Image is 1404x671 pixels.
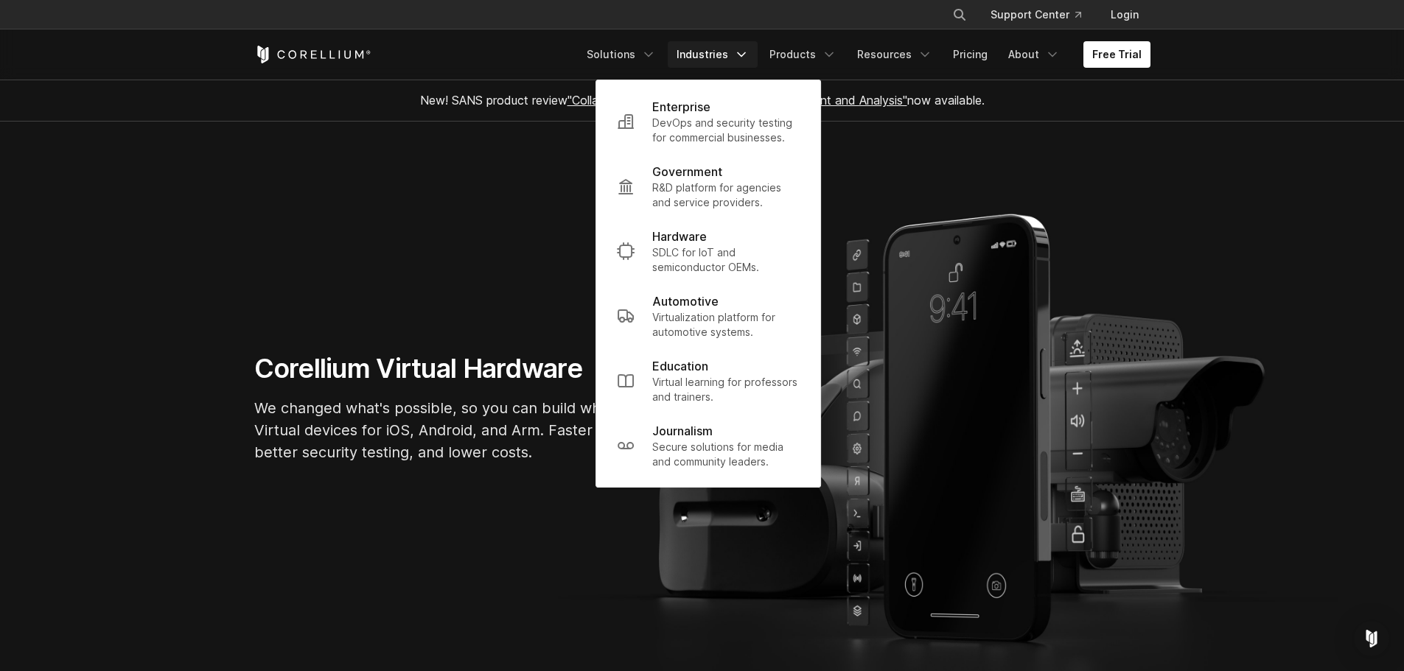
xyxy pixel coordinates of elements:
[254,397,696,463] p: We changed what's possible, so you can build what's next. Virtual devices for iOS, Android, and A...
[946,1,973,28] button: Search
[578,41,665,68] a: Solutions
[668,41,758,68] a: Industries
[605,219,811,284] a: Hardware SDLC for IoT and semiconductor OEMs.
[1099,1,1150,28] a: Login
[578,41,1150,68] div: Navigation Menu
[652,163,722,180] p: Government
[652,310,800,340] p: Virtualization platform for automotive systems.
[652,98,710,116] p: Enterprise
[652,245,800,275] p: SDLC for IoT and semiconductor OEMs.
[999,41,1069,68] a: About
[979,1,1093,28] a: Support Center
[254,46,371,63] a: Corellium Home
[420,93,985,108] span: New! SANS product review now available.
[605,154,811,219] a: Government R&D platform for agencies and service providers.
[652,228,707,245] p: Hardware
[652,357,708,375] p: Education
[1354,621,1389,656] div: Open Intercom Messenger
[1083,41,1150,68] a: Free Trial
[605,284,811,348] a: Automotive Virtualization platform for automotive systems.
[652,180,800,210] p: R&D platform for agencies and service providers.
[605,89,811,154] a: Enterprise DevOps and security testing for commercial businesses.
[605,348,811,413] a: Education Virtual learning for professors and trainers.
[567,93,907,108] a: "Collaborative Mobile App Security Development and Analysis"
[652,440,800,469] p: Secure solutions for media and community leaders.
[944,41,996,68] a: Pricing
[605,413,811,478] a: Journalism Secure solutions for media and community leaders.
[254,352,696,385] h1: Corellium Virtual Hardware
[848,41,941,68] a: Resources
[761,41,845,68] a: Products
[652,116,800,145] p: DevOps and security testing for commercial businesses.
[935,1,1150,28] div: Navigation Menu
[652,422,713,440] p: Journalism
[652,292,719,310] p: Automotive
[652,375,800,404] p: Virtual learning for professors and trainers.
